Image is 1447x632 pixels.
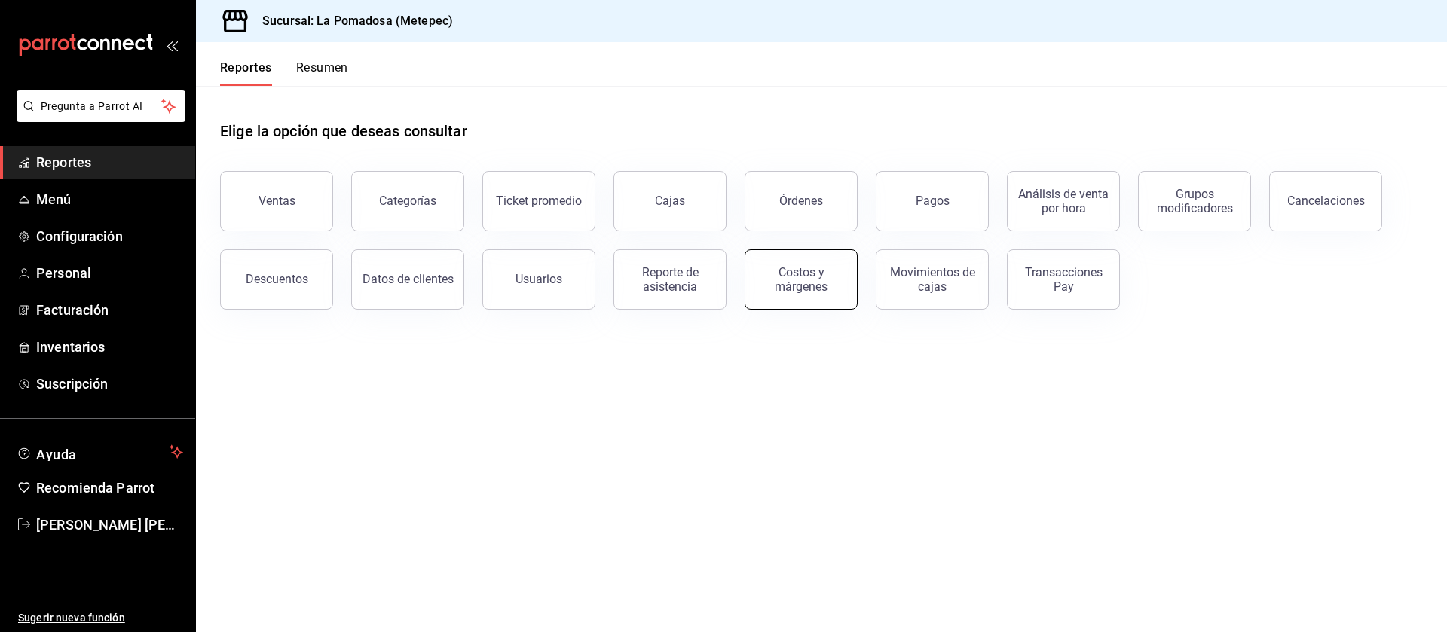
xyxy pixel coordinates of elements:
div: Costos y márgenes [754,265,848,294]
button: Reportes [220,60,272,86]
button: Resumen [296,60,348,86]
div: Cajas [655,192,686,210]
span: Pregunta a Parrot AI [41,99,162,114]
div: Descuentos [246,272,308,286]
div: Ventas [259,194,295,208]
span: Ayuda [36,443,164,461]
span: Personal [36,263,183,283]
div: Ticket promedio [496,194,582,208]
span: Configuración [36,226,183,246]
div: Análisis de venta por hora [1017,187,1110,215]
div: Órdenes [779,194,823,208]
span: Recomienda Parrot [36,478,183,498]
a: Cajas [613,171,727,231]
button: Pregunta a Parrot AI [17,90,185,122]
div: Grupos modificadores [1148,187,1241,215]
button: Costos y márgenes [745,249,858,310]
div: Reporte de asistencia [623,265,717,294]
div: Cancelaciones [1287,194,1365,208]
h1: Elige la opción que deseas consultar [220,120,467,142]
span: Inventarios [36,337,183,357]
div: Movimientos de cajas [886,265,979,294]
button: Usuarios [482,249,595,310]
div: Usuarios [515,272,562,286]
button: Ventas [220,171,333,231]
button: Cancelaciones [1269,171,1382,231]
button: Pagos [876,171,989,231]
span: Suscripción [36,374,183,394]
h3: Sucursal: La Pomadosa (Metepec) [250,12,453,30]
div: Datos de clientes [363,272,454,286]
button: Ticket promedio [482,171,595,231]
button: Descuentos [220,249,333,310]
a: Pregunta a Parrot AI [11,109,185,125]
div: Pagos [916,194,950,208]
span: [PERSON_NAME] [PERSON_NAME] [36,514,183,535]
button: Movimientos de cajas [876,249,989,310]
span: Menú [36,189,183,209]
div: navigation tabs [220,60,348,86]
span: Facturación [36,300,183,320]
button: Datos de clientes [351,249,464,310]
button: Grupos modificadores [1138,171,1251,231]
button: Análisis de venta por hora [1007,171,1120,231]
span: Reportes [36,152,183,173]
button: open_drawer_menu [166,39,178,51]
button: Transacciones Pay [1007,249,1120,310]
span: Sugerir nueva función [18,610,183,626]
button: Órdenes [745,171,858,231]
button: Reporte de asistencia [613,249,727,310]
div: Categorías [379,194,436,208]
div: Transacciones Pay [1017,265,1110,294]
button: Categorías [351,171,464,231]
